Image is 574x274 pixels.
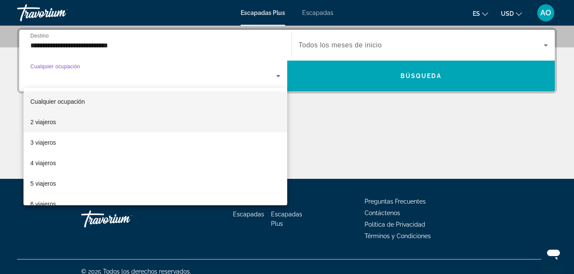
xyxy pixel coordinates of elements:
[30,119,56,125] font: 2 viajeros
[30,98,85,105] span: Cualquier ocupación
[30,201,56,207] font: 6 viajeros
[30,160,56,166] font: 4 viajeros
[30,180,56,187] font: 5 viajeros
[540,240,567,267] iframe: Botón para iniciar la ventana de mensajería
[30,139,56,146] font: 3 viajeros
